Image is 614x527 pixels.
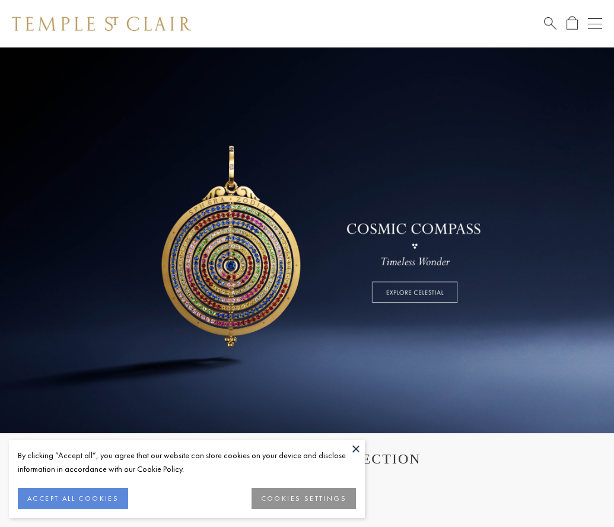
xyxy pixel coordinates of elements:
button: Open navigation [588,17,602,31]
a: Open Shopping Bag [567,16,578,31]
button: COOKIES SETTINGS [252,488,356,509]
a: Search [544,16,556,31]
div: By clicking “Accept all”, you agree that our website can store cookies on your device and disclos... [18,449,356,476]
img: Temple St. Clair [12,17,191,31]
button: ACCEPT ALL COOKIES [18,488,128,509]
